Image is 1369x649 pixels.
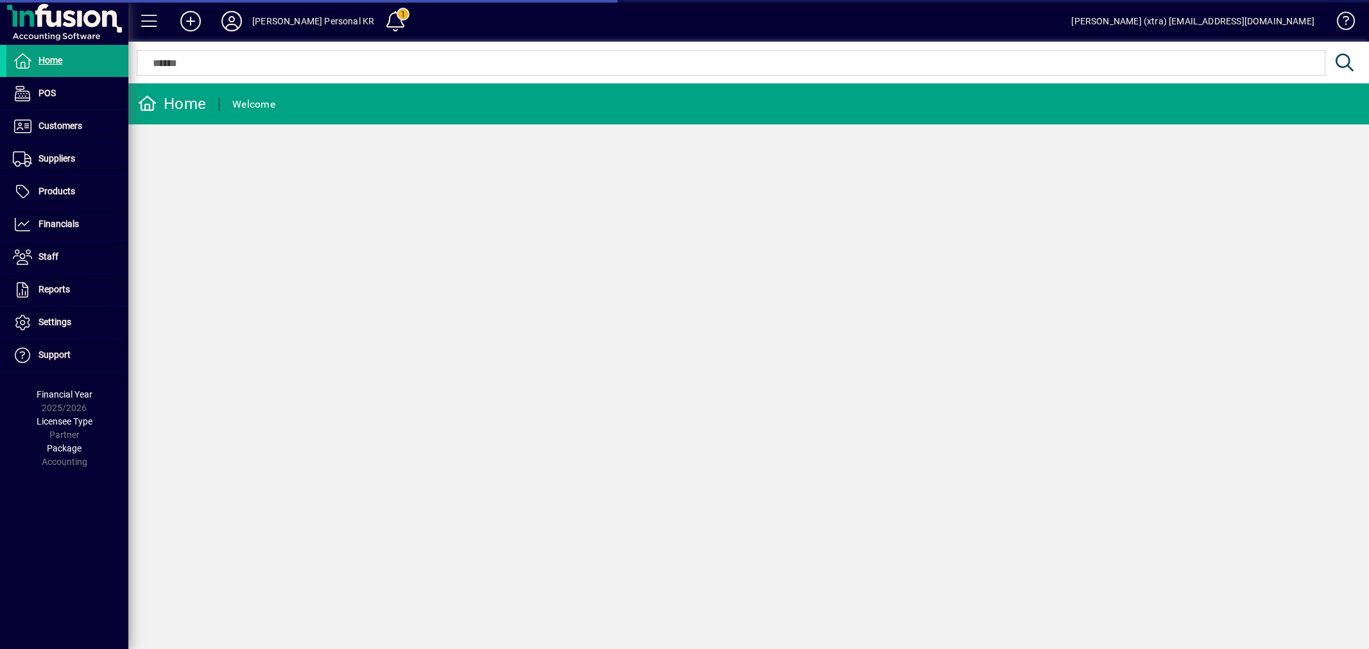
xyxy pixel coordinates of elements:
span: Reports [39,284,70,294]
div: Welcome [232,94,275,115]
a: Products [6,176,128,208]
a: Customers [6,110,128,142]
span: Staff [39,251,58,262]
span: Support [39,350,71,360]
button: Profile [211,10,252,33]
a: Reports [6,274,128,306]
div: [PERSON_NAME] Personal KR [252,11,374,31]
div: [PERSON_NAME] (xtra) [EMAIL_ADDRESS][DOMAIN_NAME] [1071,11,1314,31]
span: Products [39,186,75,196]
a: POS [6,78,128,110]
span: Home [39,55,62,65]
a: Staff [6,241,128,273]
div: Home [138,94,206,114]
button: Add [170,10,211,33]
span: Suppliers [39,153,75,164]
span: Package [47,443,82,453]
span: Settings [39,317,71,327]
span: Customers [39,121,82,131]
span: Financials [39,219,79,229]
a: Support [6,339,128,371]
span: Licensee Type [37,416,92,426]
a: Suppliers [6,143,128,175]
span: Financial Year [37,389,92,400]
a: Settings [6,307,128,339]
a: Knowledge Base [1327,3,1353,44]
span: POS [39,88,56,98]
a: Financials [6,208,128,240]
